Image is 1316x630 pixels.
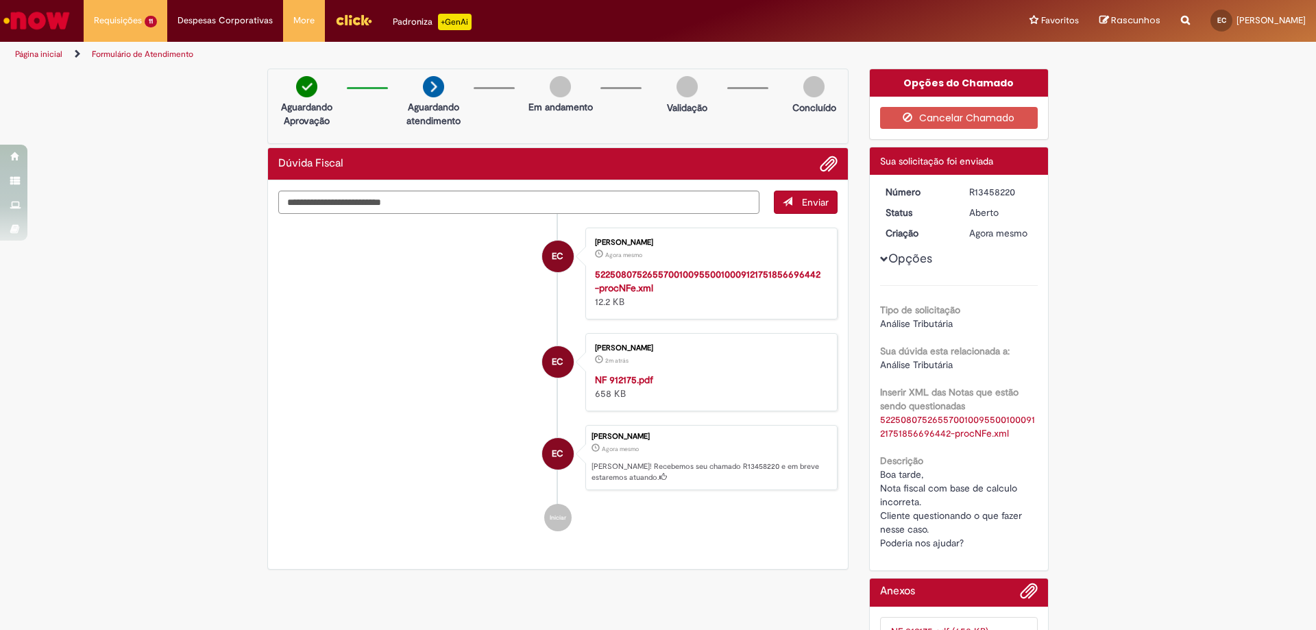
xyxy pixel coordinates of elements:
[820,155,838,173] button: Adicionar anexos
[605,251,642,259] time: 28/08/2025 14:23:58
[423,76,444,97] img: arrow-next.png
[296,76,317,97] img: check-circle-green.png
[875,226,960,240] dt: Criação
[542,241,574,272] div: Ederson Carneiro Da Cunha
[880,304,960,316] b: Tipo de solicitação
[605,356,629,365] span: 2m atrás
[1099,14,1160,27] a: Rascunhos
[528,100,593,114] p: Em andamento
[602,445,639,453] time: 28/08/2025 14:24:04
[774,191,838,214] button: Enviar
[552,437,563,470] span: EC
[880,585,915,598] h2: Anexos
[969,226,1033,240] div: 28/08/2025 14:24:04
[1,7,72,34] img: ServiceNow
[278,214,838,546] ul: Histórico de tíquete
[605,356,629,365] time: 28/08/2025 14:22:28
[15,49,62,60] a: Página inicial
[602,445,639,453] span: Agora mesmo
[278,425,838,491] li: Ederson Carneiro Da Cunha
[552,240,563,273] span: EC
[400,100,467,128] p: Aguardando atendimento
[335,10,372,30] img: click_logo_yellow_360x200.png
[880,455,923,467] b: Descrição
[803,76,825,97] img: img-circle-grey.png
[595,373,823,400] div: 658 KB
[278,158,343,170] h2: Dúvida Fiscal Histórico de tíquete
[595,344,823,352] div: [PERSON_NAME]
[880,155,993,167] span: Sua solicitação foi enviada
[969,185,1033,199] div: R13458220
[550,76,571,97] img: img-circle-grey.png
[552,346,563,378] span: EC
[677,76,698,97] img: img-circle-grey.png
[592,461,830,483] p: [PERSON_NAME]! Recebemos seu chamado R13458220 e em breve estaremos atuando.
[969,227,1027,239] time: 28/08/2025 14:24:04
[10,42,867,67] ul: Trilhas de página
[94,14,142,27] span: Requisições
[880,386,1019,412] b: Inserir XML das Notas que estão sendo questionadas
[1217,16,1226,25] span: EC
[438,14,472,30] p: +GenAi
[595,374,653,386] a: NF 912175.pdf
[1236,14,1306,26] span: [PERSON_NAME]
[880,468,1025,549] span: Boa tarde, Nota fiscal com base de calculo incorreta. Cliente questionando o que fazer nesse caso...
[969,206,1033,219] div: Aberto
[880,413,1035,439] a: Download de 52250807526557001009550010009121751856696442-procNFe.xml
[595,268,820,294] a: 52250807526557001009550010009121751856696442-procNFe.xml
[792,101,836,114] p: Concluído
[592,433,830,441] div: [PERSON_NAME]
[969,227,1027,239] span: Agora mesmo
[880,107,1038,129] button: Cancelar Chamado
[293,14,315,27] span: More
[393,14,472,30] div: Padroniza
[1111,14,1160,27] span: Rascunhos
[1041,14,1079,27] span: Favoritos
[273,100,340,128] p: Aguardando Aprovação
[92,49,193,60] a: Formulário de Atendimento
[542,346,574,378] div: Ederson Carneiro Da Cunha
[595,267,823,308] div: 12.2 KB
[802,196,829,208] span: Enviar
[870,69,1049,97] div: Opções do Chamado
[875,206,960,219] dt: Status
[880,345,1010,357] b: Sua dúvida esta relacionada a:
[880,359,953,371] span: Análise Tributária
[178,14,273,27] span: Despesas Corporativas
[145,16,157,27] span: 11
[880,317,953,330] span: Análise Tributária
[667,101,707,114] p: Validação
[605,251,642,259] span: Agora mesmo
[875,185,960,199] dt: Número
[278,191,759,214] textarea: Digite sua mensagem aqui...
[595,239,823,247] div: [PERSON_NAME]
[1020,582,1038,607] button: Adicionar anexos
[542,438,574,470] div: Ederson Carneiro Da Cunha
